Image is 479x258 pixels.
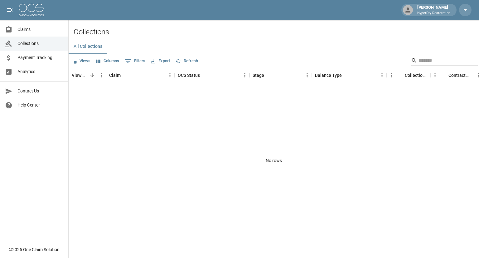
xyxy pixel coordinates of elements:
span: Analytics [17,68,63,75]
div: OCS Status [175,67,249,84]
button: Sort [440,71,448,80]
span: Payment Tracking [17,54,63,61]
button: Menu [430,71,440,80]
div: View Collection [69,67,106,84]
button: Show filters [123,56,147,66]
button: All Collections [69,39,107,54]
span: Help Center [17,102,63,108]
button: Menu [302,71,312,80]
div: OCS Status [178,67,200,84]
span: Collections [17,40,63,47]
div: Claim [109,67,121,84]
button: Menu [165,71,175,80]
div: Balance Type [312,67,387,84]
div: dynamic tabs [69,39,479,54]
button: Select columns [94,56,121,66]
h2: Collections [74,27,479,37]
button: open drawer [4,4,16,16]
span: Claims [17,26,63,33]
button: Menu [240,71,249,80]
div: Collections Fee [405,67,427,84]
button: Export [149,56,172,66]
div: Search [411,56,478,67]
div: [PERSON_NAME] [415,4,453,16]
button: Views [70,56,92,66]
div: Claim [106,67,175,84]
button: Sort [264,71,273,80]
div: Collections Fee [387,67,430,84]
button: Sort [121,71,129,80]
button: Menu [377,71,387,80]
p: HyperDry Restoration [417,11,450,16]
button: Sort [88,71,97,80]
div: View Collection [72,67,88,84]
div: Contractor Amount [448,67,471,84]
div: © 2025 One Claim Solution [9,246,60,253]
button: Sort [396,71,405,80]
button: Menu [97,71,106,80]
div: Stage [253,67,264,84]
div: Contractor Amount [430,67,474,84]
button: Menu [387,71,396,80]
div: No rows [69,84,479,237]
div: Stage [249,67,312,84]
img: ocs-logo-white-transparent.png [19,4,44,16]
div: Balance Type [315,67,342,84]
button: Sort [342,71,351,80]
span: Contact Us [17,88,63,94]
button: Sort [200,71,209,80]
button: Refresh [174,56,200,66]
